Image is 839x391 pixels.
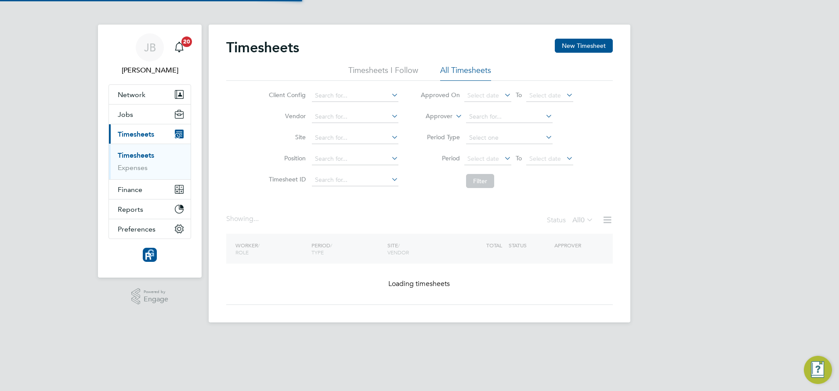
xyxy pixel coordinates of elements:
[547,214,595,227] div: Status
[513,89,524,101] span: To
[420,91,460,99] label: Approved On
[108,65,191,76] span: Joe Belsten
[312,111,398,123] input: Search for...
[98,25,202,278] nav: Main navigation
[118,110,133,119] span: Jobs
[131,288,169,305] a: Powered byEngage
[109,199,191,219] button: Reports
[529,155,561,163] span: Select date
[266,175,306,183] label: Timesheet ID
[581,216,585,224] span: 0
[467,155,499,163] span: Select date
[440,65,491,81] li: All Timesheets
[466,132,553,144] input: Select one
[529,91,561,99] span: Select date
[109,124,191,144] button: Timesheets
[572,216,593,224] label: All
[513,152,524,164] span: To
[466,111,553,123] input: Search for...
[266,91,306,99] label: Client Config
[266,154,306,162] label: Position
[118,225,156,233] span: Preferences
[170,33,188,62] a: 20
[312,174,398,186] input: Search for...
[312,153,398,165] input: Search for...
[108,33,191,76] a: JB[PERSON_NAME]
[466,174,494,188] button: Filter
[467,91,499,99] span: Select date
[118,91,145,99] span: Network
[118,130,154,138] span: Timesheets
[266,112,306,120] label: Vendor
[109,180,191,199] button: Finance
[118,185,142,194] span: Finance
[312,132,398,144] input: Search for...
[109,219,191,239] button: Preferences
[420,133,460,141] label: Period Type
[109,144,191,179] div: Timesheets
[226,214,260,224] div: Showing
[118,205,143,214] span: Reports
[420,154,460,162] label: Period
[348,65,418,81] li: Timesheets I Follow
[266,133,306,141] label: Site
[109,85,191,104] button: Network
[144,296,168,303] span: Engage
[144,42,156,53] span: JB
[312,90,398,102] input: Search for...
[118,151,154,159] a: Timesheets
[144,288,168,296] span: Powered by
[253,214,259,223] span: ...
[226,39,299,56] h2: Timesheets
[181,36,192,47] span: 20
[109,105,191,124] button: Jobs
[143,248,157,262] img: resourcinggroup-logo-retina.png
[555,39,613,53] button: New Timesheet
[118,163,148,172] a: Expenses
[108,248,191,262] a: Go to home page
[413,112,452,121] label: Approver
[804,356,832,384] button: Engage Resource Center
